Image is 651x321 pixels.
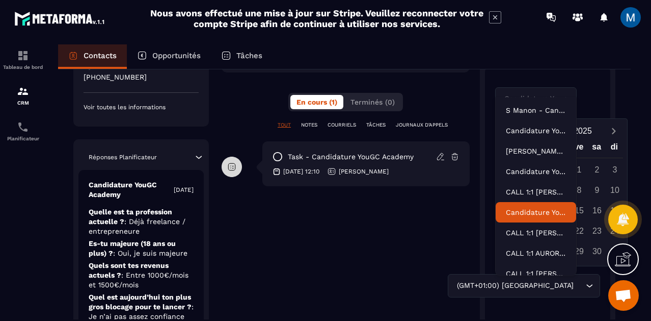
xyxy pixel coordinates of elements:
p: CRM [3,100,43,106]
p: Candidature YouGC Academy - Découverte [506,166,566,177]
img: scheduler [17,121,29,133]
p: Candidature YouGC Academy - R1 Reprogrammé [506,126,566,136]
span: (GMT+01:00) [GEOGRAPHIC_DATA] [454,280,576,291]
div: 1 [571,161,588,179]
span: En cours (1) [296,98,337,106]
button: Terminés (0) [344,95,401,109]
button: Next month [604,124,623,138]
p: Es-tu majeure (18 ans ou plus) ? [89,239,194,258]
a: formationformationTableau de bord [3,42,43,78]
div: 31 [606,242,624,260]
div: 15 [571,202,588,219]
img: logo [14,9,106,28]
div: 24 [606,222,624,240]
p: [PHONE_NUMBER] [84,72,199,82]
p: Réponses Planificateur [89,153,157,161]
p: CALL 1:1 CAMILLE YOUGC ACADEMY [506,228,566,238]
p: NOTES [301,121,317,129]
div: Search for option [448,274,600,298]
p: TOUT [278,121,291,129]
a: Opportunités [127,44,211,69]
p: Tableau de bord [3,64,43,70]
a: Tâches [211,44,273,69]
div: Search for option [495,87,577,111]
div: 2 [588,161,606,179]
button: Open years overlay [561,122,604,140]
p: CALL 1:1 TERRY YOUGC ACADEMY [506,268,566,279]
div: 3 [606,161,624,179]
p: [DATE] [174,186,194,194]
p: Margot - Appel Reprogrammé [506,146,566,156]
p: JOURNAUX D'APPELS [396,121,448,129]
p: task - Candidature YouGC Academy [288,152,414,162]
div: 29 [571,242,588,260]
p: CALL 1:1 AURORE YOUGC ACADEMY [506,248,566,258]
p: Candidature YouGC Academy - R1 Reprogrammé [506,207,566,217]
div: 30 [588,242,606,260]
p: COURRIELS [328,121,356,129]
p: Contacts [84,51,117,60]
div: 17 [606,202,624,219]
div: sa [588,140,606,158]
span: : Déjà freelance / entrepreneure [89,217,185,235]
button: En cours (1) [290,95,343,109]
p: Opportunités [152,51,201,60]
div: 8 [571,181,588,199]
img: formation [17,85,29,97]
a: Contacts [58,44,127,69]
p: S Manon - Candidature YouGC Academy [506,105,566,115]
p: Candidature YouGC Academy [89,180,174,200]
div: 16 [588,202,606,219]
a: formationformationCRM [3,78,43,113]
p: Quels sont tes revenus actuels ? [89,261,194,290]
img: formation [17,50,29,62]
div: ve [570,140,588,158]
p: Planificateur [3,136,43,141]
div: 9 [588,181,606,199]
a: schedulerschedulerPlanificateur [3,113,43,149]
a: Ouvrir le chat [608,280,639,311]
p: Voir toutes les informations [84,103,199,111]
p: CALL 1:1 KATHY YOUGC ACADEMY [506,187,566,197]
div: Calendar wrapper [500,140,623,260]
input: Search for option [502,93,560,105]
input: Search for option [576,280,583,291]
p: [DATE] 12:10 [283,167,319,176]
div: 23 [588,222,606,240]
div: Calendar days [500,161,623,260]
span: Terminés (0) [350,98,395,106]
span: : Oui, je suis majeure [113,249,187,257]
p: Tâches [236,51,262,60]
div: di [605,140,623,158]
h2: Nous avons effectué une mise à jour sur Stripe. Veuillez reconnecter votre compte Stripe afin de ... [150,8,484,29]
div: 22 [571,222,588,240]
p: [PERSON_NAME] [339,167,389,176]
span: : Entre 1000€/mois et 1500€/mois [89,271,188,289]
p: TÂCHES [366,121,386,129]
div: 10 [606,181,624,199]
p: Quelle est ta profession actuelle ? [89,207,194,236]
